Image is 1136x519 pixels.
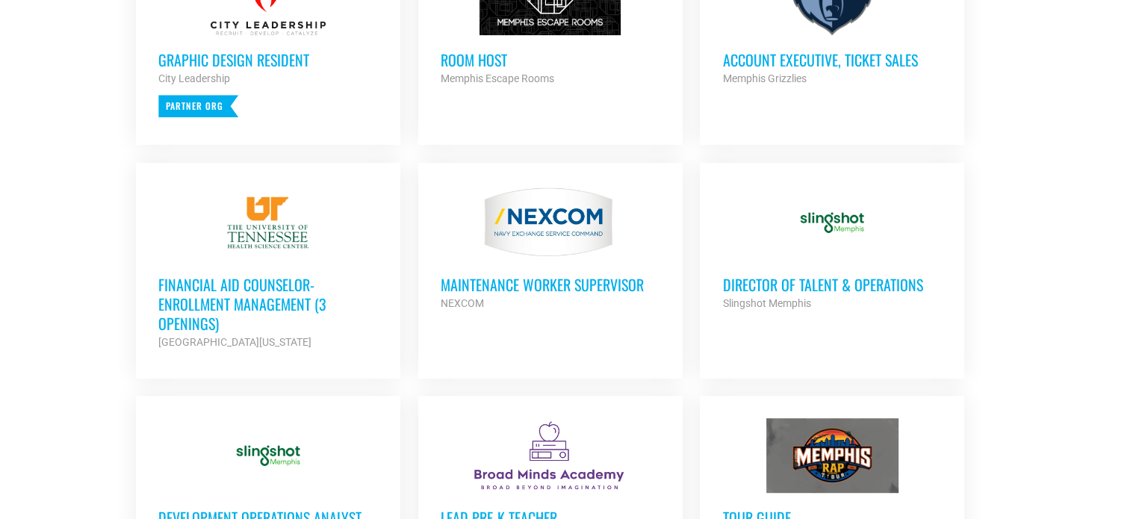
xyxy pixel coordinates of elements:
[158,95,238,117] p: Partner Org
[158,336,311,348] strong: [GEOGRAPHIC_DATA][US_STATE]
[158,50,378,69] h3: Graphic Design Resident
[158,72,230,84] strong: City Leadership
[722,72,806,84] strong: Memphis Grizzlies
[441,297,484,309] strong: NEXCOM
[441,72,554,84] strong: Memphis Escape Rooms
[441,275,660,294] h3: MAINTENANCE WORKER SUPERVISOR
[136,163,400,373] a: Financial Aid Counselor-Enrollment Management (3 Openings) [GEOGRAPHIC_DATA][US_STATE]
[722,275,942,294] h3: Director of Talent & Operations
[418,163,683,335] a: MAINTENANCE WORKER SUPERVISOR NEXCOM
[722,50,942,69] h3: Account Executive, Ticket Sales
[441,50,660,69] h3: Room Host
[722,297,810,309] strong: Slingshot Memphis
[158,275,378,333] h3: Financial Aid Counselor-Enrollment Management (3 Openings)
[700,163,964,335] a: Director of Talent & Operations Slingshot Memphis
